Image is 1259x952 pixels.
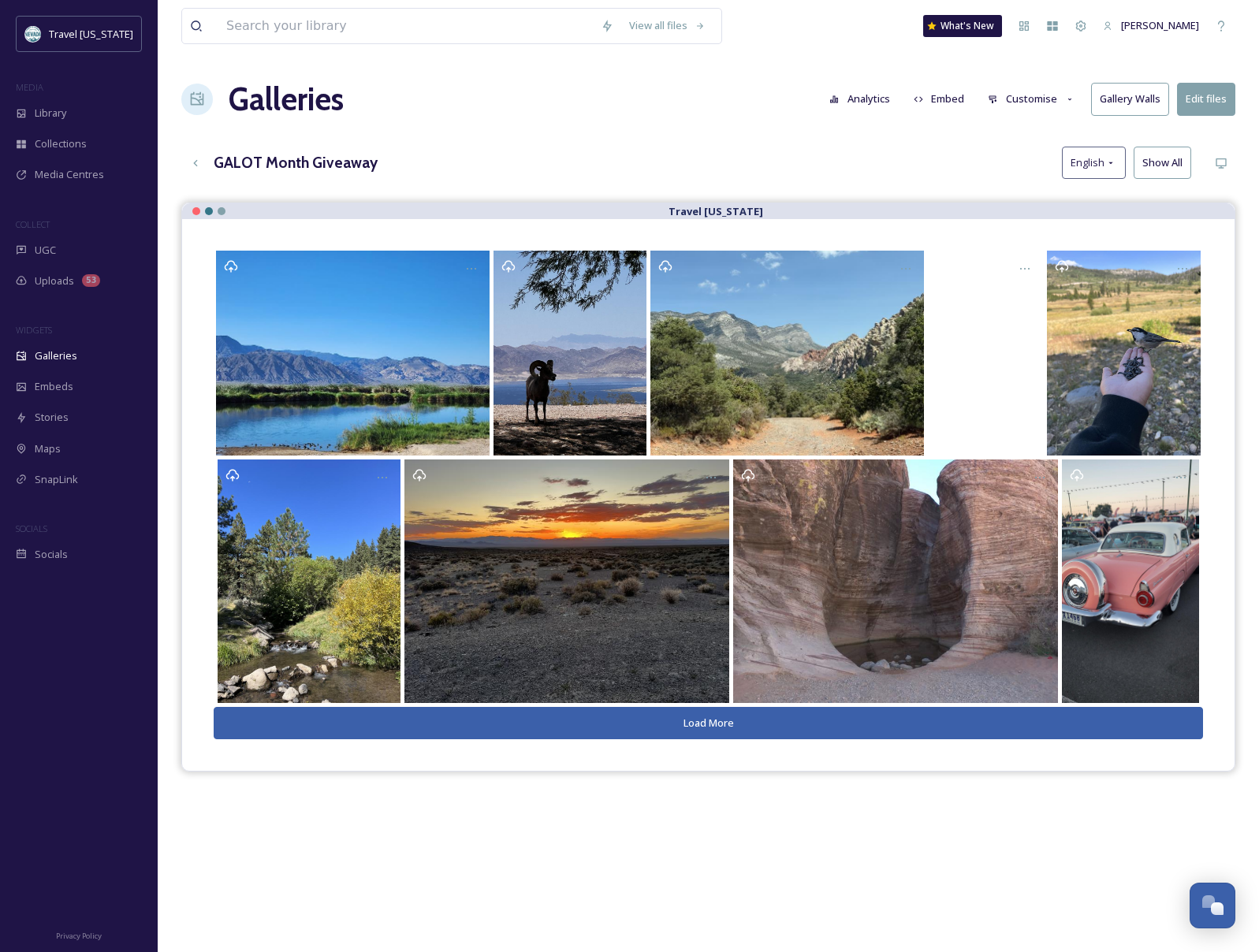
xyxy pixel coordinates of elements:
[49,27,133,41] span: Travel [US_STATE]
[16,522,47,534] span: SOCIALS
[214,151,378,174] h3: GALOT Month Giveaway
[56,925,102,944] a: Privacy Policy
[1071,155,1104,170] span: English
[35,106,66,121] span: Library
[821,84,898,114] button: Analytics
[214,707,1203,739] button: Load More
[35,348,77,363] span: Galleries
[214,251,492,456] a: Opens media popup. Media description: Veggie_boo_and_the_crew.
[923,15,1002,37] a: What's New
[25,26,41,42] img: download.jpeg
[1091,83,1169,115] button: Gallery Walls
[35,547,68,562] span: Socials
[1060,459,1201,703] a: Opens media popup. Media description: ext_1758040015.165242_Gardenlady408@gmail.com-20250805_2007...
[16,324,52,336] span: WIDGETS
[35,472,78,487] span: SnapLink
[1190,883,1235,928] button: Open Chat
[35,410,69,425] span: Stories
[621,10,713,41] a: View all files
[1121,18,1199,32] span: [PERSON_NAME]
[215,459,402,703] a: Opens media popup. Media description: ext_1758039286.246081_brookebrooke98@hotmail.com-IMG_3955.j...
[35,379,73,394] span: Embeds
[1177,83,1235,115] button: Edit files
[821,84,906,114] a: Analytics
[926,251,1045,456] a: Opens media popup. Media description: naturecre8.
[16,81,43,93] span: MEDIA
[35,273,74,288] span: Uploads
[56,931,102,941] span: Privacy Policy
[16,218,50,230] span: COLLECT
[649,251,926,456] a: Opens media popup. Media description: ext_1758038354.559782_Katbsd2@comcast.net-IMG_3826.jpeg.
[491,251,649,456] a: Opens media popup. Media description: ext_1758038343.270894_howard_777@comcast.net-IMG_8090.jpeg.
[35,136,87,151] span: Collections
[669,204,763,218] strong: Travel [US_STATE]
[35,167,104,182] span: Media Centres
[731,459,1060,703] a: Opens media popup. Media description: pslasvegas.
[35,243,56,258] span: UGC
[402,459,731,703] a: Opens media popup. Media description: ext_1758039286.288452_brookebrooke98@hotmail.com-IMG_3687.j...
[1134,147,1191,179] button: Show All
[218,9,593,43] input: Search your library
[1045,251,1203,456] a: Opens media popup. Media description: ext_1758039286.089224_brookebrooke98@hotmail.com-IMG_3921.j...
[906,84,973,114] button: Embed
[35,441,61,456] span: Maps
[980,84,1083,114] button: Customise
[1095,10,1207,41] a: [PERSON_NAME]
[82,274,100,287] div: 53
[229,76,344,123] a: Galleries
